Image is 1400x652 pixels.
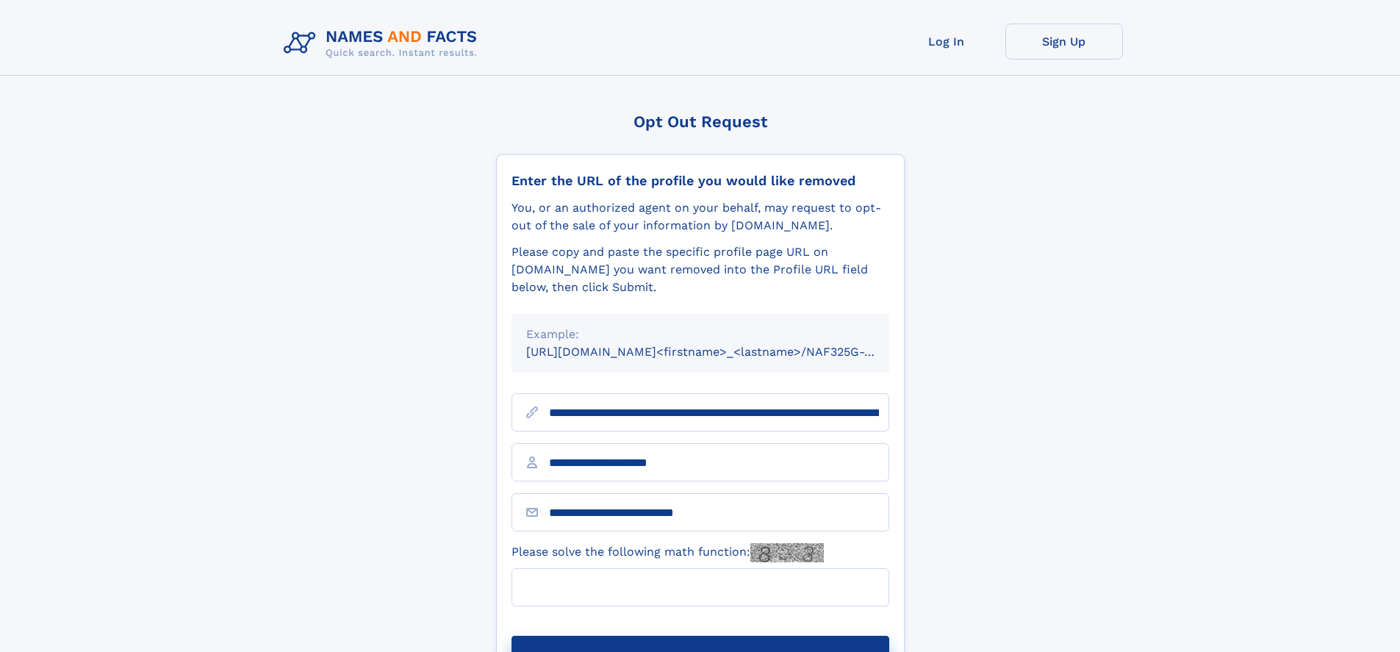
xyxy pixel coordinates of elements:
div: Enter the URL of the profile you would like removed [511,173,889,189]
label: Please solve the following math function: [511,543,824,562]
div: Opt Out Request [496,112,905,131]
div: Please copy and paste the specific profile page URL on [DOMAIN_NAME] you want removed into the Pr... [511,243,889,296]
small: [URL][DOMAIN_NAME]<firstname>_<lastname>/NAF325G-xxxxxxxx [526,345,917,359]
img: Logo Names and Facts [278,24,489,63]
a: Log In [888,24,1005,60]
div: Example: [526,326,875,343]
a: Sign Up [1005,24,1123,60]
div: You, or an authorized agent on your behalf, may request to opt-out of the sale of your informatio... [511,199,889,234]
